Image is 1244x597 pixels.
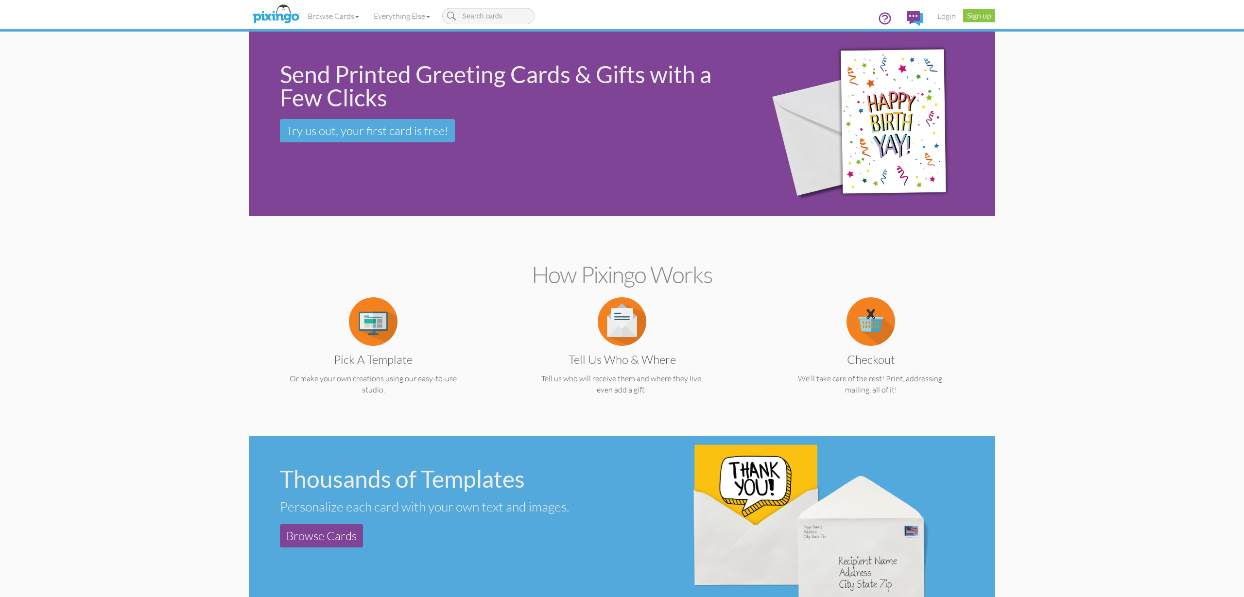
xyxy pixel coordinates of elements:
[598,297,646,346] img: item.alt
[280,63,739,109] div: Send Printed Greeting Cards & Gifts with a Few Clicks
[275,353,471,366] h3: Pick a Template
[963,9,995,22] a: Sign up
[773,353,969,366] h3: Checkout
[442,8,535,24] input: Search cards
[907,11,923,26] img: comments.svg
[930,4,963,28] a: Login
[765,316,976,395] a: Checkout We'll take care of the rest! Print, addressing, mailing, all of it!
[268,373,479,395] p: Or make your own creations using our easy-to-use studio.
[280,498,614,514] div: Personalize each card with your own text and images.
[765,373,976,395] p: We'll take care of the rest! Print, addressing, mailing, all of it!
[524,353,720,366] h3: Tell us Who & Where
[268,316,479,395] a: Pick a Template Or make your own creations using our easy-to-use studio.
[280,524,363,547] a: Browse Cards
[754,18,989,230] img: 942c5090-71ba-4bfc-9a92-ca782dcda692.png
[847,297,895,346] img: item.alt
[366,4,437,28] a: Everything Else
[517,316,727,395] a: Tell us Who & Where Tell us who will receive them and where they live, even add a gift!
[266,262,978,288] h2: How Pixingo works
[286,123,449,138] span: Try us out, your first card is free!
[280,467,614,491] div: Thousands of Templates
[517,373,727,395] p: Tell us who will receive them and where they live, even add a gift!
[349,297,397,346] img: item.alt
[250,2,302,27] img: pixingo logo
[300,4,366,28] a: Browse Cards
[280,119,455,142] a: Try us out, your first card is free!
